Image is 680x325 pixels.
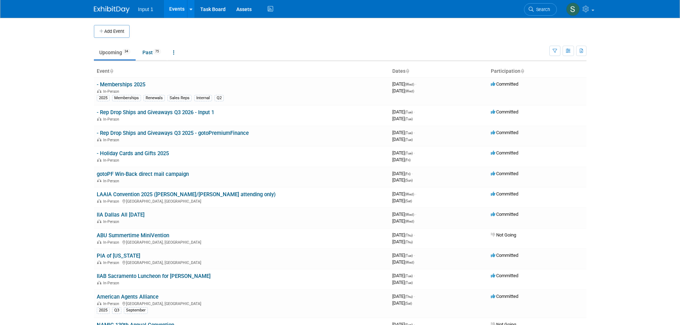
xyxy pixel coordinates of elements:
a: - Rep Drop Ships and Giveaways Q3 2026 - Input 1 [97,109,214,116]
img: In-Person Event [97,199,101,203]
span: (Sat) [405,199,412,203]
span: [DATE] [392,171,413,176]
span: (Tue) [405,281,413,285]
span: [DATE] [392,259,414,265]
span: (Tue) [405,110,413,114]
span: (Wed) [405,213,414,217]
span: Committed [491,212,518,217]
span: [DATE] [392,137,413,142]
img: In-Person Event [97,179,101,182]
div: Memberships [112,95,141,101]
th: Dates [389,65,488,77]
span: In-Person [103,179,121,183]
div: Internal [194,95,212,101]
th: Event [94,65,389,77]
span: (Wed) [405,82,414,86]
span: (Wed) [405,192,414,196]
span: Committed [491,109,518,115]
div: Sales Reps [167,95,192,101]
span: [DATE] [392,130,415,135]
span: Committed [491,191,518,197]
img: In-Person Event [97,89,101,93]
div: Renewals [143,95,165,101]
span: Committed [491,294,518,299]
span: [DATE] [392,81,416,87]
span: [DATE] [392,109,415,115]
a: gotoPF Win-Back direct mail campaign [97,171,189,177]
div: [GEOGRAPHIC_DATA], [GEOGRAPHIC_DATA] [97,239,387,245]
div: Q3 [112,307,121,314]
span: - [414,232,415,238]
span: In-Person [103,281,121,285]
div: Q2 [215,95,224,101]
span: (Sat) [405,301,412,305]
a: Upcoming34 [94,46,136,59]
span: Committed [491,150,518,156]
span: - [414,273,415,278]
span: [DATE] [392,198,412,203]
span: [DATE] [392,177,413,183]
img: In-Person Event [97,219,101,223]
span: Not Going [491,232,516,238]
span: Input 1 [138,6,153,12]
span: Committed [491,273,518,278]
span: In-Person [103,89,121,94]
span: (Wed) [405,260,414,264]
span: (Tue) [405,254,413,258]
span: Committed [491,253,518,258]
span: Committed [491,130,518,135]
a: ABU Summertime MiniVention [97,232,169,239]
span: [DATE] [392,253,415,258]
span: In-Person [103,199,121,204]
span: [DATE] [392,218,414,224]
img: ExhibitDay [94,6,130,13]
img: In-Person Event [97,138,101,141]
button: Add Event [94,25,130,38]
span: (Sun) [405,178,413,182]
a: IIA Dallas All [DATE] [97,212,145,218]
div: 2025 [97,95,110,101]
span: - [414,253,415,258]
span: - [414,130,415,135]
img: In-Person Event [97,240,101,244]
span: In-Person [103,219,121,224]
span: [DATE] [392,232,415,238]
a: Sort by Event Name [110,68,113,74]
span: (Tue) [405,151,413,155]
a: LAAIA Convention 2025 ([PERSON_NAME]/[PERSON_NAME] attending only) [97,191,276,198]
a: Sort by Start Date [406,68,409,74]
span: (Thu) [405,295,413,299]
span: [DATE] [392,294,415,299]
span: In-Person [103,117,121,122]
span: In-Person [103,158,121,163]
span: [DATE] [392,157,410,162]
span: [DATE] [392,212,416,217]
a: Past75 [137,46,166,59]
span: (Fri) [405,158,410,162]
span: Committed [491,81,518,87]
span: - [414,294,415,299]
img: In-Person Event [97,158,101,162]
div: [GEOGRAPHIC_DATA], [GEOGRAPHIC_DATA] [97,300,387,306]
img: In-Person Event [97,117,101,121]
span: (Tue) [405,131,413,135]
span: [DATE] [392,273,415,278]
span: Search [534,7,550,12]
span: [DATE] [392,150,415,156]
a: Sort by Participation Type [520,68,524,74]
div: [GEOGRAPHIC_DATA], [GEOGRAPHIC_DATA] [97,259,387,265]
a: PIA of [US_STATE] [97,253,140,259]
th: Participation [488,65,586,77]
span: In-Person [103,301,121,306]
div: [GEOGRAPHIC_DATA], [GEOGRAPHIC_DATA] [97,198,387,204]
span: [DATE] [392,280,413,285]
span: - [415,212,416,217]
span: (Fri) [405,172,410,176]
span: - [414,150,415,156]
a: Search [524,3,557,16]
span: - [415,81,416,87]
span: - [414,109,415,115]
span: [DATE] [392,239,413,244]
div: September [124,307,148,314]
span: In-Person [103,138,121,142]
